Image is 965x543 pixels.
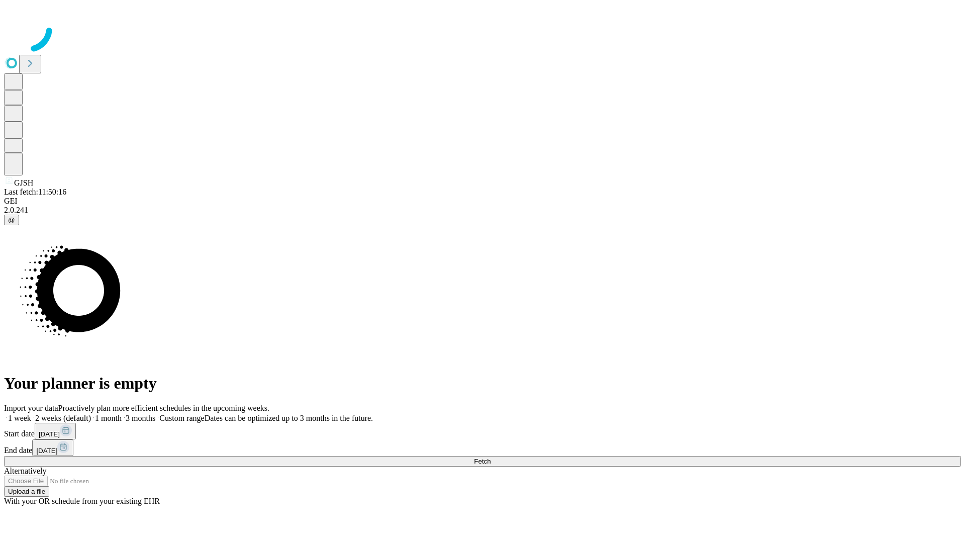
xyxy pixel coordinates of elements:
[159,414,204,422] span: Custom range
[4,423,961,439] div: Start date
[36,447,57,455] span: [DATE]
[8,414,31,422] span: 1 week
[35,414,91,422] span: 2 weeks (default)
[4,215,19,225] button: @
[4,404,58,412] span: Import your data
[4,467,46,475] span: Alternatively
[4,439,961,456] div: End date
[205,414,373,422] span: Dates can be optimized up to 3 months in the future.
[4,374,961,393] h1: Your planner is empty
[4,497,160,505] span: With your OR schedule from your existing EHR
[95,414,122,422] span: 1 month
[4,206,961,215] div: 2.0.241
[4,456,961,467] button: Fetch
[4,188,66,196] span: Last fetch: 11:50:16
[8,216,15,224] span: @
[4,486,49,497] button: Upload a file
[32,439,73,456] button: [DATE]
[39,430,60,438] span: [DATE]
[4,197,961,206] div: GEI
[35,423,76,439] button: [DATE]
[14,178,33,187] span: GJSH
[126,414,155,422] span: 3 months
[58,404,269,412] span: Proactively plan more efficient schedules in the upcoming weeks.
[474,458,491,465] span: Fetch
